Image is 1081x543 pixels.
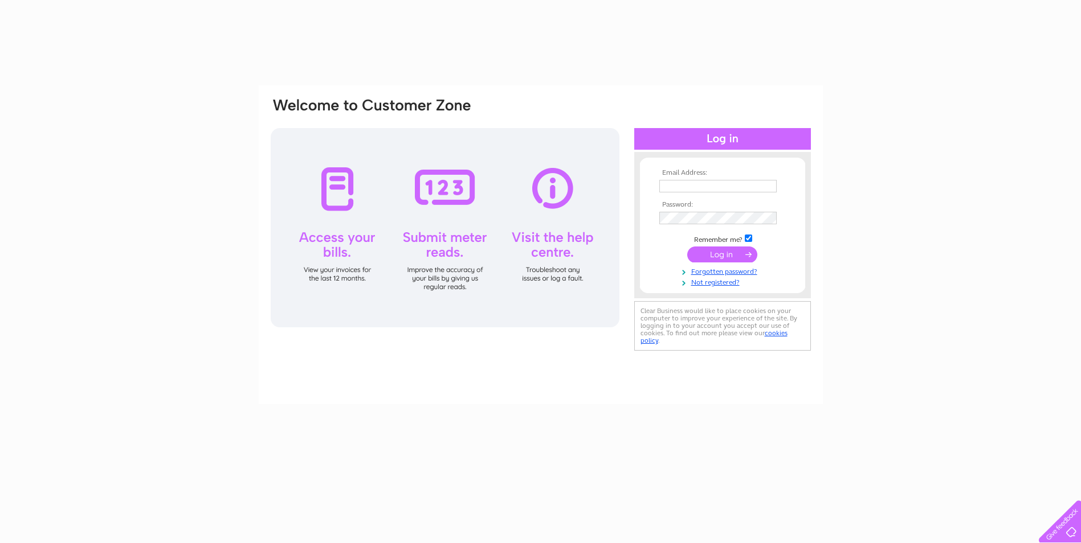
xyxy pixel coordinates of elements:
[656,169,789,177] th: Email Address:
[641,329,788,344] a: cookies policy
[634,301,811,351] div: Clear Business would like to place cookies on your computer to improve your experience of the sit...
[656,201,789,209] th: Password:
[659,276,789,287] a: Not registered?
[659,265,789,276] a: Forgotten password?
[656,233,789,244] td: Remember me?
[687,246,757,262] input: Submit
